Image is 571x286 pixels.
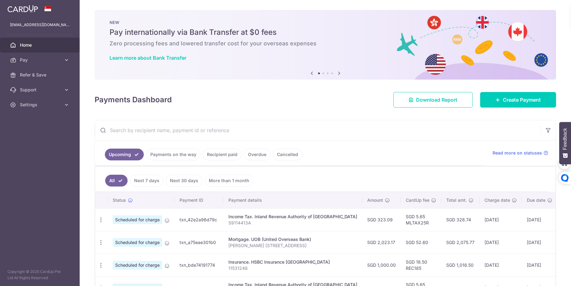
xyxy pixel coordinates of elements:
td: SGD 5.65 MLTAX25R [401,208,441,231]
a: More than 1 month [205,175,253,187]
span: Read more on statuses [493,150,542,156]
a: Create Payment [480,92,556,108]
span: Total amt. [446,197,467,203]
p: 11531248 [228,265,357,271]
td: txn_a75eae301b0 [175,231,223,254]
span: Support [20,87,61,93]
span: Charge date [484,197,510,203]
td: txn_42e2a96d79c [175,208,223,231]
p: [EMAIL_ADDRESS][DOMAIN_NAME] [10,22,70,28]
span: Status [113,197,126,203]
span: Scheduled for charge [113,238,162,247]
a: Upcoming [105,149,144,160]
h6: Zero processing fees and lowered transfer cost for your overseas expenses [110,40,541,47]
td: txn_bde74191774 [175,254,223,276]
td: [DATE] [480,254,522,276]
span: Download Report [416,96,457,104]
span: Home [20,42,61,48]
td: [DATE] [522,208,557,231]
span: Create Payment [503,96,541,104]
a: Download Report [393,92,473,108]
span: CardUp fee [406,197,429,203]
span: Scheduled for charge [113,215,162,224]
th: Payment ID [175,192,223,208]
th: Payment details [223,192,362,208]
td: SGD 2,023.17 [362,231,401,254]
td: [DATE] [480,231,522,254]
td: [DATE] [522,231,557,254]
td: SGD 18.50 REC185 [401,254,441,276]
img: Bank transfer banner [95,10,556,80]
span: Refer & Save [20,72,61,78]
a: Overdue [244,149,270,160]
p: NEW [110,20,541,25]
td: SGD 2,075.77 [441,231,480,254]
span: Amount [367,197,383,203]
p: S9114413A [228,220,357,226]
a: Learn more about Bank Transfer [110,55,186,61]
h4: Payments Dashboard [95,94,172,105]
td: SGD 1,000.00 [362,254,401,276]
td: [DATE] [522,254,557,276]
a: Next 30 days [166,175,202,187]
span: Feedback [562,128,568,150]
div: Income Tax. Inland Revenue Authority of [GEOGRAPHIC_DATA] [228,214,357,220]
img: CardUp [7,5,38,12]
a: Read more on statuses [493,150,548,156]
td: SGD 1,018.50 [441,254,480,276]
p: [PERSON_NAME] [STREET_ADDRESS] [228,242,357,249]
span: Pay [20,57,61,63]
td: [DATE] [480,208,522,231]
input: Search by recipient name, payment id or reference [95,120,541,140]
a: All [105,175,128,187]
h5: Pay internationally via Bank Transfer at $0 fees [110,27,541,37]
td: SGD 323.09 [362,208,401,231]
a: Next 7 days [130,175,163,187]
button: Feedback - Show survey [559,122,571,164]
div: Mortgage. UOB (United Overseas Bank) [228,236,357,242]
a: Payments on the way [146,149,200,160]
td: SGD 52.60 [401,231,441,254]
span: Settings [20,102,61,108]
div: Insurance. HSBC Insurance [GEOGRAPHIC_DATA] [228,259,357,265]
span: Due date [527,197,545,203]
span: Scheduled for charge [113,261,162,270]
a: Cancelled [273,149,302,160]
a: Recipient paid [203,149,241,160]
td: SGD 328.74 [441,208,480,231]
